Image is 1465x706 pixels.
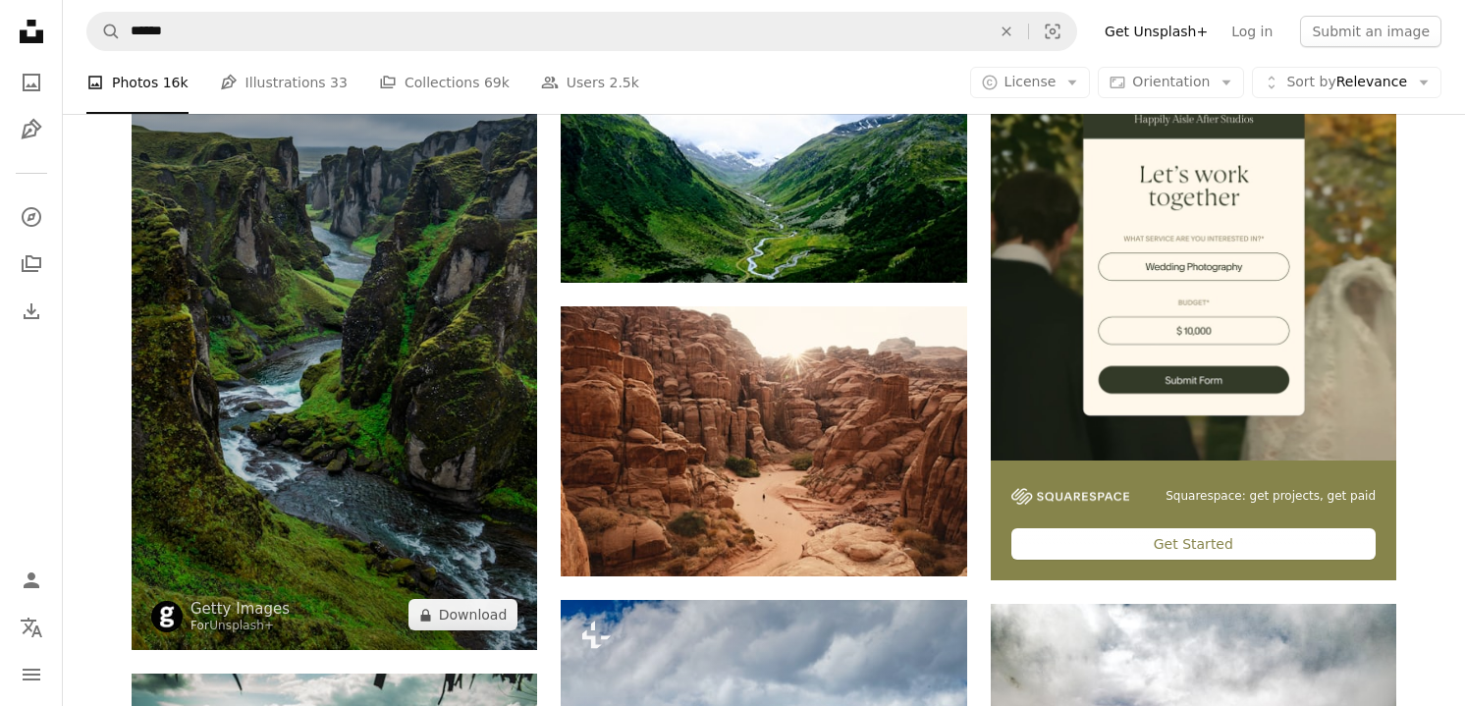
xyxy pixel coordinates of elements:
[1093,16,1220,47] a: Get Unsplash+
[12,655,51,694] button: Menu
[12,561,51,600] a: Log in / Sign up
[985,13,1028,50] button: Clear
[1098,67,1244,98] button: Orientation
[1132,74,1210,89] span: Orientation
[86,12,1077,51] form: Find visuals sitewide
[12,63,51,102] a: Photos
[132,343,537,360] a: Unique landscape of Fjadrargljufur in Iceland. Top tourism destination. Fjadrargljufur Canyon is ...
[541,51,639,114] a: Users 2.5k
[12,12,51,55] a: Home — Unsplash
[1286,73,1407,92] span: Relevance
[970,67,1091,98] button: License
[561,306,966,576] img: a person walking through a canyon in the desert
[151,601,183,632] img: Go to Getty Images's profile
[132,54,537,650] img: Unique landscape of Fjadrargljufur in Iceland. Top tourism destination. Fjadrargljufur Canyon is ...
[1011,488,1129,506] img: file-1747939142011-51e5cc87e3c9
[484,72,510,93] span: 69k
[1300,16,1441,47] button: Submit an image
[12,197,51,237] a: Explore
[561,54,966,282] img: landscape photography of mountain pass
[220,51,348,114] a: Illustrations 33
[1004,74,1057,89] span: License
[209,619,274,632] a: Unsplash+
[379,51,510,114] a: Collections 69k
[1166,488,1376,505] span: Squarespace: get projects, get paid
[12,110,51,149] a: Illustrations
[1252,67,1441,98] button: Sort byRelevance
[190,599,290,619] a: Getty Images
[1011,528,1376,560] div: Get Started
[991,54,1396,460] img: file-1747939393036-2c53a76c450aimage
[991,54,1396,580] a: Squarespace: get projects, get paidGet Started
[1286,74,1335,89] span: Sort by
[561,432,966,450] a: a person walking through a canyon in the desert
[12,608,51,647] button: Language
[330,72,348,93] span: 33
[610,72,639,93] span: 2.5k
[1029,13,1076,50] button: Visual search
[12,244,51,284] a: Collections
[1220,16,1284,47] a: Log in
[190,619,290,634] div: For
[561,159,966,177] a: landscape photography of mountain pass
[12,292,51,331] a: Download History
[87,13,121,50] button: Search Unsplash
[408,599,518,630] button: Download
